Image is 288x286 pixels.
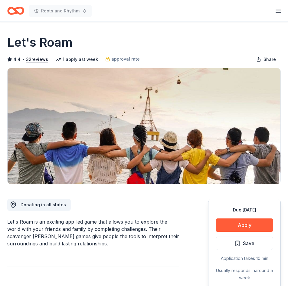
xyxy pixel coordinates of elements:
[216,218,273,232] button: Apply
[21,202,66,207] span: Donating in all states
[26,56,48,63] button: 32reviews
[243,239,254,247] span: Save
[251,53,281,65] button: Share
[55,56,98,63] div: 1 apply last week
[41,7,80,15] span: Roots and Rhythm
[7,4,24,18] a: Home
[111,55,140,63] span: approval rate
[13,56,21,63] span: 4.4
[263,56,276,63] span: Share
[216,206,273,214] div: Due [DATE]
[7,218,179,247] div: Let's Roam is an exciting app-led game that allows you to explore the world with your friends and...
[7,34,73,51] h1: Let's Roam
[216,237,273,250] button: Save
[29,5,92,17] button: Roots and Rhythm
[216,267,273,281] div: Usually responds in around a week
[22,57,25,62] span: •
[216,255,273,262] div: Application takes 10 min
[105,55,140,63] a: approval rate
[8,68,280,184] img: Image for Let's Roam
